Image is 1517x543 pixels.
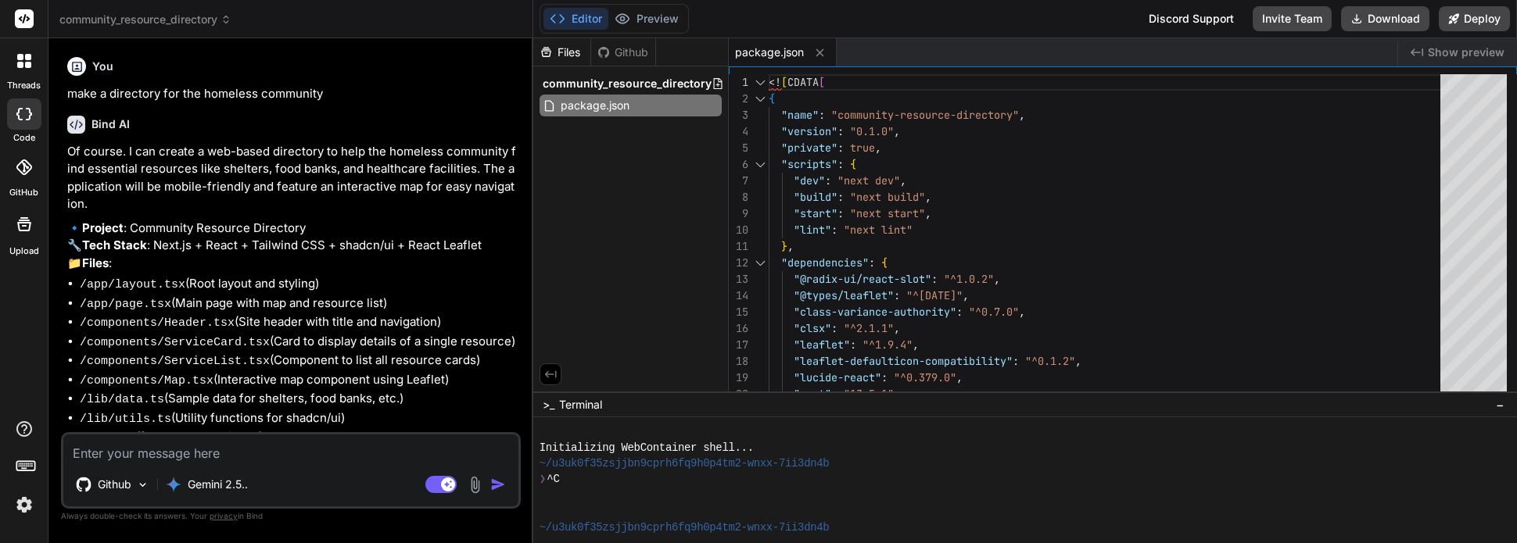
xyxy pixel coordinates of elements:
strong: Tech Stack [82,238,147,252]
code: /components/ServiceCard.tsx [80,336,270,349]
span: "community-resource-directory" [831,108,1019,122]
span: "next build" [850,190,925,204]
span: "scripts" [781,157,837,171]
span: "name" [781,108,819,122]
span: <! [769,75,781,89]
span: , [894,124,900,138]
span: { [850,157,856,171]
span: , [956,370,963,384]
div: 14 [729,288,748,304]
img: icon [490,477,506,492]
span: { [769,91,775,105]
div: 15 [729,304,748,320]
span: Terminal [559,397,602,413]
span: : [831,387,837,401]
p: Gemini 2.5.. [188,477,248,492]
span: : [831,223,837,237]
span: ~/u3uk0f35zsjjbn9cprh6fq9h0p4tm2-wnxx-7ii3dn4b [540,455,830,471]
button: Invite Team [1253,6,1332,31]
div: 5 [729,140,748,156]
span: "13.5.1" [844,387,894,401]
div: 20 [729,386,748,402]
label: threads [7,79,41,92]
div: 19 [729,370,748,386]
span: "dev" [794,173,825,188]
li: (Interactive map component using Leaflet) [80,371,518,391]
img: attachment [466,476,484,494]
span: "clsx" [794,321,831,335]
img: Gemini 2.5 Pro [166,477,181,492]
span: , [925,190,931,204]
span: , [894,387,900,401]
span: , [1075,354,1081,368]
span: "^1.0.2" [944,272,994,286]
span: "leaflet" [794,338,850,352]
span: [ [819,75,825,89]
label: code [13,131,35,145]
div: 11 [729,238,748,255]
span: : [837,124,844,138]
span: : [837,206,844,220]
div: 6 [729,156,748,173]
span: : [1013,354,1019,368]
span: "lucide-react" [794,370,881,384]
span: [ [781,75,787,89]
div: Discord Support [1139,6,1243,31]
img: settings [11,491,38,518]
span: "^0.379.0" [894,370,956,384]
span: true [850,141,875,155]
li: (Utility functions for shadcn/ui) [80,409,518,429]
span: ❯ [540,471,547,487]
span: ~/u3uk0f35zsjjbn9cprh6fq9h0p4tm2-wnxx-7ii3dn4b [540,520,830,535]
li: (Card to display details of a single resource) [80,333,518,352]
code: /app/layout.tsx [80,278,185,291]
div: 9 [729,205,748,222]
div: 8 [729,189,748,205]
span: "start" [794,206,837,220]
span: , [1019,305,1025,319]
h6: Bind AI [91,116,130,132]
span: "build" [794,190,837,204]
span: package.json [559,96,631,115]
span: : [894,288,900,302]
span: "class-variance-authority" [794,305,956,319]
h6: You [92,59,113,74]
span: community_resource_directory [543,76,712,91]
div: Files [533,45,590,60]
span: , [900,173,906,188]
li: (Root layout and styling) [80,275,518,295]
span: "@radix-ui/react-slot" [794,272,931,286]
span: : [837,190,844,204]
strong: Files [82,255,109,270]
code: /lib/utils.ts [80,413,171,426]
div: 13 [729,271,748,288]
span: Initializing WebContainer shell... [540,440,754,455]
span: ^C [547,471,559,487]
span: , [994,272,1000,286]
div: Github [591,45,655,60]
div: 18 [729,353,748,370]
span: : [837,141,844,155]
code: /lib/data.ts [80,393,164,406]
span: , [875,141,881,155]
div: Click to collapse the range. [750,74,770,91]
button: Preview [608,8,685,30]
span: community_resource_directory [59,12,231,27]
div: 12 [729,255,748,271]
span: : [881,370,888,384]
span: "^0.1.2" [1025,354,1075,368]
strong: Project [82,220,124,235]
span: − [1496,397,1504,413]
code: /components/ServiceList.tsx [80,355,270,368]
span: , [925,206,931,220]
span: "dependencies" [781,255,869,270]
span: "^1.9.4" [863,338,913,352]
span: privacy [210,511,238,520]
span: , [894,321,900,335]
span: : [869,255,875,270]
span: : [956,305,963,319]
code: /public/ [80,431,136,445]
span: CDATA [787,75,819,89]
span: "^0.7.0" [969,305,1019,319]
span: { [881,255,888,270]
